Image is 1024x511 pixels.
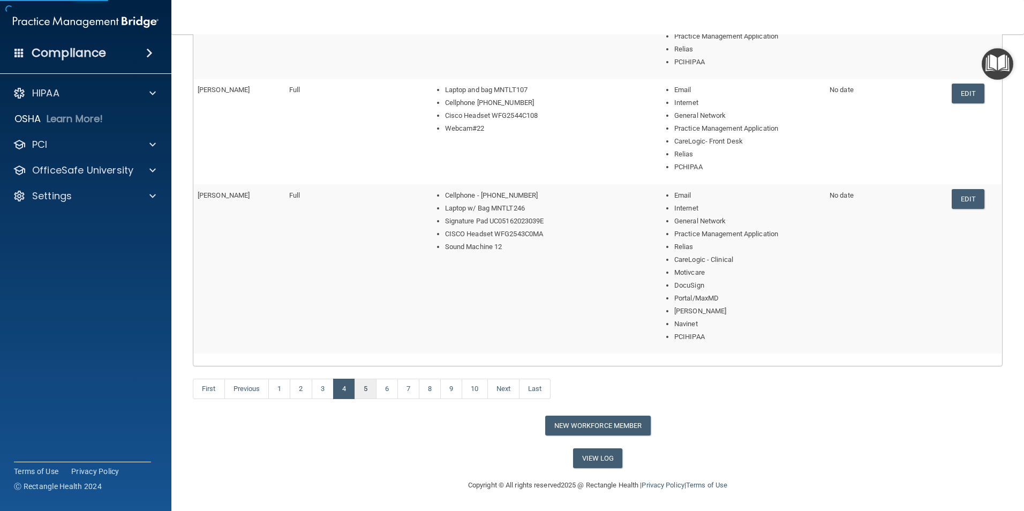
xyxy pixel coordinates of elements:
iframe: Drift Widget Chat Controller [839,435,1011,478]
li: Relias [674,43,821,56]
span: Full [289,191,300,199]
li: Internet [674,202,821,215]
p: OSHA [14,112,41,125]
li: Email [674,84,821,96]
li: Laptop and bag MNTLT107 [445,84,644,96]
a: 6 [376,379,398,399]
li: Practice Management Application [674,30,821,43]
a: Settings [13,190,156,202]
li: PCIHIPAA [674,330,821,343]
a: 5 [355,379,377,399]
p: OfficeSafe University [32,164,133,177]
div: Copyright © All rights reserved 2025 @ Rectangle Health | | [402,468,793,502]
span: [PERSON_NAME] [198,191,250,199]
li: [PERSON_NAME] [674,305,821,318]
li: Webcam#22 [445,122,644,135]
a: PCI [13,138,156,151]
img: PMB logo [13,11,159,33]
li: CareLogic - Clinical [674,253,821,266]
li: Cellphone - [PHONE_NUMBER] [445,189,644,202]
p: HIPAA [32,87,59,100]
a: HIPAA [13,87,156,100]
a: 9 [440,379,462,399]
p: Settings [32,190,72,202]
li: Portal/MaxMD [674,292,821,305]
span: Ⓒ Rectangle Health 2024 [14,481,102,492]
li: Practice Management Application [674,228,821,241]
a: 2 [290,379,312,399]
a: Last [519,379,551,399]
a: Terms of Use [14,466,58,477]
a: 3 [312,379,334,399]
li: Internet [674,96,821,109]
a: OfficeSafe University [13,164,156,177]
li: CareLogic- Front Desk [674,135,821,148]
span: No date [830,86,854,94]
li: DocuSign [674,279,821,292]
a: Next [487,379,519,399]
a: Edit [952,189,984,209]
a: 10 [462,379,487,399]
a: Edit [952,84,984,103]
a: 8 [419,379,441,399]
span: No date [830,191,854,199]
span: [PERSON_NAME] [198,86,250,94]
li: CISCO Headset WFG2543C0MA [445,228,644,241]
li: General Network [674,215,821,228]
button: New Workforce Member [545,416,651,435]
li: Cellphone [PHONE_NUMBER] [445,96,644,109]
li: Relias [674,241,821,253]
li: Cisco Headset WFG2544C108 [445,109,644,122]
li: Sound Machine 12 [445,241,644,253]
a: Privacy Policy [71,466,119,477]
li: Relias [674,148,821,161]
button: Open Resource Center [982,48,1013,80]
li: Practice Management Application [674,122,821,135]
li: Motivcare [674,266,821,279]
a: View Log [573,448,623,468]
li: PCHIPAA [674,161,821,174]
p: Learn More! [47,112,103,125]
span: Full [289,86,300,94]
a: 4 [333,379,355,399]
a: Previous [224,379,269,399]
h4: Compliance [32,46,106,61]
p: PCI [32,138,47,151]
li: Email [674,189,821,202]
a: Privacy Policy [642,481,684,489]
a: Terms of Use [686,481,727,489]
a: 1 [268,379,290,399]
li: General Network [674,109,821,122]
a: First [193,379,225,399]
li: PCIHIPAA [674,56,821,69]
li: Laptop w/ Bag MNTLT246 [445,202,644,215]
a: 7 [397,379,419,399]
li: Navinet [674,318,821,330]
li: Signature Pad UC05162023039E [445,215,644,228]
